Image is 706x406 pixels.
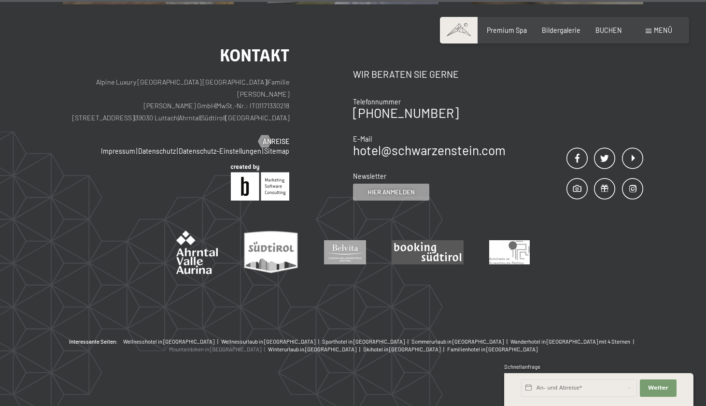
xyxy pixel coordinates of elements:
[220,45,289,65] span: Kontakt
[363,346,440,352] span: Skihotel in [GEOGRAPHIC_DATA]
[447,346,537,353] a: Familienhotel in [GEOGRAPHIC_DATA]
[367,188,415,196] span: Hier anmelden
[69,338,118,346] b: Interessante Seiten:
[63,76,289,124] p: Alpine Luxury [GEOGRAPHIC_DATA] [GEOGRAPHIC_DATA] Familie [PERSON_NAME] [PERSON_NAME] GmbH MwSt.-...
[406,338,411,345] span: |
[411,338,504,345] span: Sommerurlaub in [GEOGRAPHIC_DATA]
[221,338,322,346] a: Wellnessurlaub in [GEOGRAPHIC_DATA] |
[169,346,268,353] a: Mountainbiken in [GEOGRAPHIC_DATA] |
[258,137,289,146] a: Anreise
[353,69,459,80] span: Wir beraten Sie gerne
[504,363,540,370] span: Schnellanfrage
[322,338,405,345] span: Sporthotel in [GEOGRAPHIC_DATA]
[487,26,527,34] a: Premium Spa
[231,164,289,201] img: Brandnamic GmbH | Leading Hospitality Solutions
[648,384,668,392] span: Weiter
[215,101,216,110] span: |
[178,114,179,122] span: |
[263,137,289,146] span: Anreise
[169,346,261,352] span: Mountainbiken in [GEOGRAPHIC_DATA]
[631,338,637,345] span: |
[262,147,263,155] span: |
[134,114,135,122] span: |
[441,346,447,352] span: |
[264,147,289,155] a: Sitemap
[221,338,315,345] span: Wellnessurlaub in [GEOGRAPHIC_DATA]
[447,346,537,352] span: Familienhotel in [GEOGRAPHIC_DATA]
[411,338,510,346] a: Sommerurlaub in [GEOGRAPHIC_DATA] |
[542,26,580,34] a: Bildergalerie
[136,147,137,155] span: |
[322,338,411,346] a: Sporthotel in [GEOGRAPHIC_DATA] |
[262,346,268,352] span: |
[267,78,268,86] span: |
[654,26,672,34] span: Menü
[123,338,214,345] span: Wellnesshotel in [GEOGRAPHIC_DATA]
[505,338,510,345] span: |
[215,338,221,345] span: |
[123,338,221,346] a: Wellnesshotel in [GEOGRAPHIC_DATA] |
[353,172,386,180] span: Newsletter
[138,147,176,155] a: Datenschutz
[363,346,447,353] a: Skihotel in [GEOGRAPHIC_DATA] |
[353,105,459,120] a: [PHONE_NUMBER]
[510,338,630,345] span: Wanderhotel in [GEOGRAPHIC_DATA] mit 4 Sternen
[357,346,363,352] span: |
[101,147,135,155] a: Impressum
[595,26,622,34] a: BUCHEN
[510,338,637,346] a: Wanderhotel in [GEOGRAPHIC_DATA] mit 4 Sternen |
[200,114,201,122] span: |
[353,98,401,106] span: Telefonnummer
[179,147,261,155] a: Datenschutz-Einstellungen
[268,346,363,353] a: Winterurlaub in [GEOGRAPHIC_DATA] |
[640,379,677,397] button: Weiter
[268,346,356,352] span: Winterurlaub in [GEOGRAPHIC_DATA]
[353,143,506,158] a: hotel@schwarzenstein.com
[353,135,372,143] span: E-Mail
[316,338,322,345] span: |
[177,147,178,155] span: |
